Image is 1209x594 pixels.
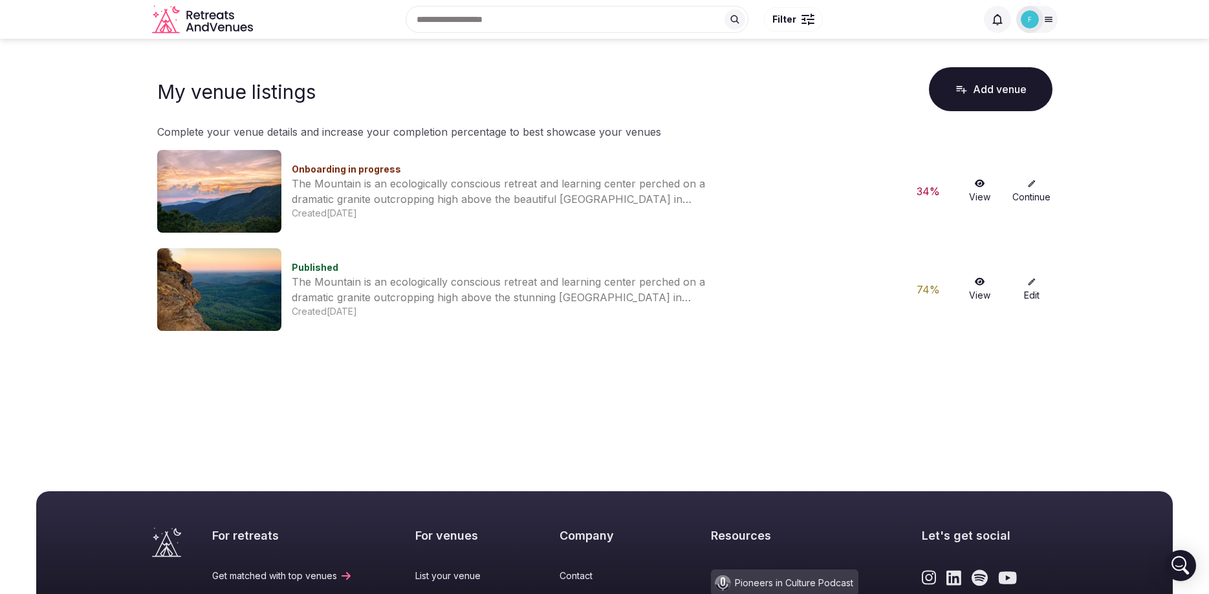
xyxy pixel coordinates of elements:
[929,67,1052,111] button: Add venue
[560,527,648,544] h2: Company
[292,274,712,305] div: The Mountain is an ecologically conscious retreat and learning center perched on a dramatic grani...
[560,569,648,582] a: Contact
[972,569,988,586] a: Link to the retreats and venues Spotify page
[157,150,281,233] img: Venue cover photo for null
[1011,179,1052,204] a: Continue
[922,527,1058,544] h2: Let's get social
[1165,550,1196,581] div: Open Intercom Messenger
[292,176,712,207] div: The Mountain is an ecologically conscious retreat and learning center ­­perched on a dramatic gra...
[711,527,858,544] h2: Resources
[908,282,949,297] div: 74 %
[292,262,338,273] span: Published
[772,13,796,26] span: Filter
[998,569,1017,586] a: Link to the retreats and venues Youtube page
[292,164,401,175] span: Onboarding in progress
[152,5,256,34] svg: Retreats and Venues company logo
[152,5,256,34] a: Visit the homepage
[959,179,1001,204] a: View
[764,7,823,32] button: Filter
[415,527,496,544] h2: For venues
[212,569,353,582] a: Get matched with top venues
[415,569,496,582] a: List your venue
[292,305,897,318] div: Created [DATE]
[1021,10,1039,28] img: finance
[1011,277,1052,302] a: Edit
[959,277,1001,302] a: View
[157,248,281,331] img: Venue cover photo for null
[292,207,897,220] div: Created [DATE]
[908,184,949,199] div: 34 %
[922,569,937,586] a: Link to the retreats and venues Instagram page
[152,527,181,557] a: Visit the homepage
[946,569,961,586] a: Link to the retreats and venues LinkedIn page
[157,124,1052,140] p: Complete your venue details and increase your completion percentage to best showcase your venues
[157,80,316,103] h1: My venue listings
[212,527,353,544] h2: For retreats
